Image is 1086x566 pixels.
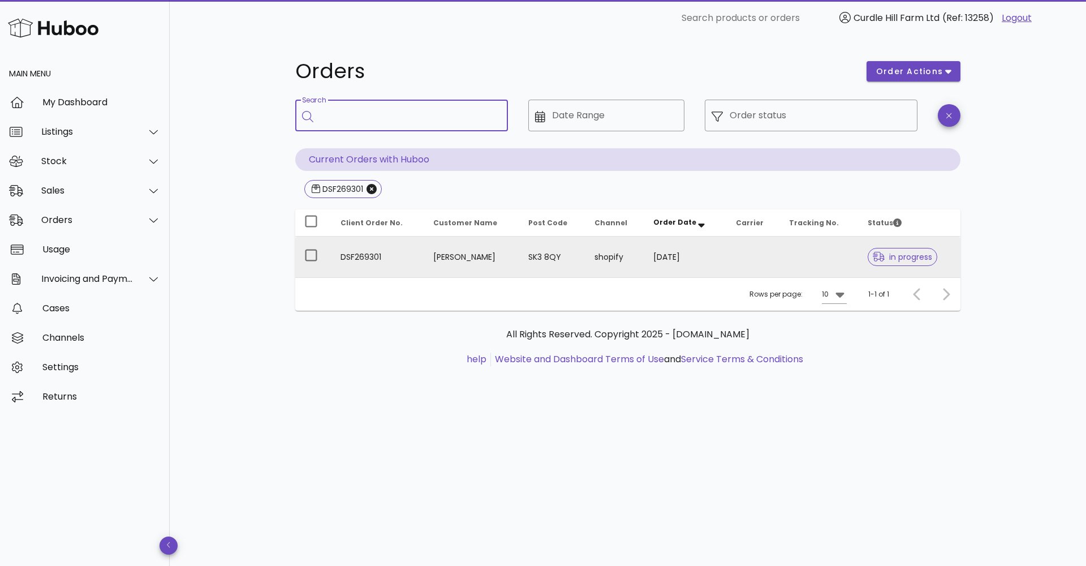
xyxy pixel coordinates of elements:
[594,218,627,228] span: Channel
[868,289,889,299] div: 1-1 of 1
[41,156,133,166] div: Stock
[8,16,98,40] img: Huboo Logo
[749,278,847,311] div: Rows per page:
[859,209,960,237] th: Status
[822,285,847,303] div: 10Rows per page:
[868,218,902,228] span: Status
[42,303,161,314] div: Cases
[41,185,133,196] div: Sales
[780,209,859,237] th: Tracking No.
[42,362,161,372] div: Settings
[295,148,960,171] p: Current Orders with Huboo
[644,209,727,237] th: Order Date: Sorted descending. Activate to remove sorting.
[681,353,803,366] a: Service Terms & Conditions
[331,209,424,237] th: Client Order No.
[41,273,133,284] div: Invoicing and Payments
[585,209,644,237] th: Channel
[433,218,497,228] span: Customer Name
[644,237,727,277] td: [DATE]
[854,11,940,24] span: Curdle Hill Farm Ltd
[41,126,133,137] div: Listings
[528,218,567,228] span: Post Code
[519,209,585,237] th: Post Code
[789,218,839,228] span: Tracking No.
[822,289,829,299] div: 10
[467,353,486,366] a: help
[876,66,943,78] span: order actions
[41,215,133,225] div: Orders
[341,218,403,228] span: Client Order No.
[302,96,326,105] label: Search
[727,209,780,237] th: Carrier
[519,237,585,277] td: SK3 8QY
[42,244,161,255] div: Usage
[495,353,664,366] a: Website and Dashboard Terms of Use
[367,184,377,194] button: Close
[424,209,519,237] th: Customer Name
[873,253,933,261] span: in progress
[1002,11,1032,25] a: Logout
[424,237,519,277] td: [PERSON_NAME]
[491,353,803,366] li: and
[867,61,960,82] button: order actions
[736,218,764,228] span: Carrier
[331,237,424,277] td: DSF269301
[42,391,161,402] div: Returns
[304,328,951,341] p: All Rights Reserved. Copyright 2025 - [DOMAIN_NAME]
[295,61,853,82] h1: Orders
[42,97,161,108] div: My Dashboard
[585,237,644,277] td: shopify
[653,217,696,227] span: Order Date
[42,332,161,343] div: Channels
[320,183,363,195] div: DSF269301
[942,11,994,24] span: (Ref: 13258)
